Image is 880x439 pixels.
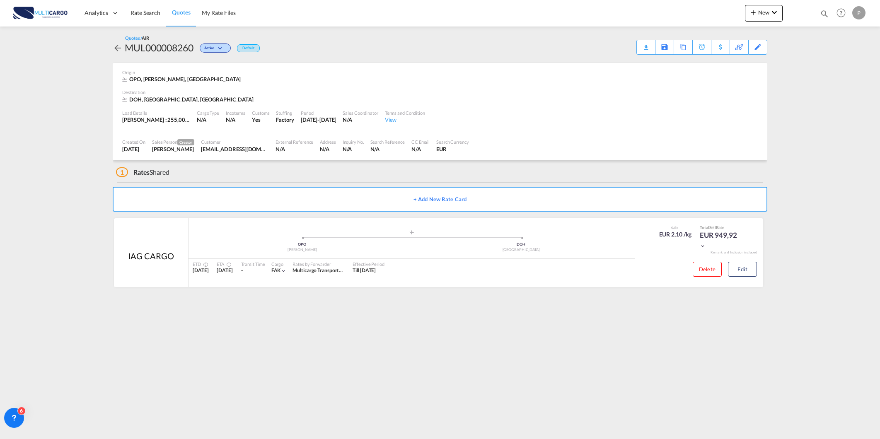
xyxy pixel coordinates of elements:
span: Sell [709,225,716,230]
span: Multicargo Transportes e Logistica [293,267,367,273]
div: [GEOGRAPHIC_DATA] [412,247,631,253]
button: + Add New Rate Card [113,187,767,212]
div: P [852,6,865,19]
div: Change Status Here [200,43,231,53]
div: ETD [193,261,208,267]
div: Multicargo Transportes e Logistica [293,267,344,274]
div: Shared [116,168,169,177]
span: Quotes [172,9,190,16]
div: Customer [201,139,269,145]
div: 28 Sep 2025 [301,116,336,123]
div: Customs [252,110,269,116]
span: Analytics [85,9,108,17]
md-icon: icon-chevron-down [280,268,286,274]
div: Incoterms [226,110,245,116]
div: ETA [217,261,232,267]
div: EUR 2,10 /kg [659,230,692,239]
div: icon-magnify [820,9,829,22]
div: icon-arrow-left [113,41,125,54]
div: IAG CARGO [128,250,174,262]
button: Delete [693,262,722,277]
div: OPO, Francisco de Sá Carneiro, Europe [122,75,243,83]
md-icon: icon-arrow-left [113,43,123,53]
div: Inquiry No. [343,139,364,145]
span: Till [DATE] [353,267,376,273]
md-icon: icon-plus 400-fg [748,7,758,17]
span: My Rate Files [202,9,236,16]
div: Remark and Inclusion included [704,250,763,255]
div: EUR 949,92 [700,230,741,250]
div: N/A [276,145,313,153]
div: Sales Person [152,139,194,145]
span: Active [204,46,216,53]
div: Search Currency [436,139,469,145]
div: N/A [320,145,336,153]
div: cs2.doh@appleship.ae cs2.doh@appleship.ae [201,145,269,153]
div: Period [301,110,336,116]
md-icon: icon-magnify [820,9,829,18]
md-icon: Estimated Time Of Departure [201,262,206,267]
div: N/A [411,145,430,153]
button: icon-plus 400-fgNewicon-chevron-down [745,5,783,22]
div: N/A [343,116,378,123]
div: Default [237,44,260,52]
button: Edit [728,262,757,277]
div: N/A [343,145,364,153]
div: EUR [436,145,469,153]
div: [PERSON_NAME] : 255,00 KG | Volumetric Wt : 451,67 KG [122,116,190,123]
div: Search Reference [370,139,405,145]
div: Save As Template [655,40,674,54]
md-icon: icon-chevron-down [769,7,779,17]
div: Total Rate [700,224,741,230]
div: Address [320,139,336,145]
span: [DATE] [193,267,208,273]
span: OPO, [PERSON_NAME], [GEOGRAPHIC_DATA] [129,76,241,82]
div: Patricia Barroso [152,145,194,153]
span: Rates [133,168,150,176]
span: AIR [142,35,149,41]
div: slab [657,224,692,230]
div: Transit Time [241,261,265,267]
div: Stuffing [276,110,294,116]
div: DOH, Doha International Airport, Europe [122,96,256,103]
div: Help [834,6,852,21]
div: N/A [370,145,405,153]
md-icon: icon-download [641,41,651,48]
span: Creator [177,139,194,145]
md-icon: icon-chevron-down [216,46,226,51]
span: [DATE] [217,267,232,273]
span: 1 [116,167,128,177]
div: Yes [252,116,269,123]
div: MUL000008260 [125,41,193,54]
div: Quotes /AIR [125,35,149,41]
div: View [385,116,425,123]
div: Terms and Condition [385,110,425,116]
span: Help [834,6,848,20]
div: N/A [197,116,219,123]
span: FAK [271,267,281,273]
div: Origin [122,69,758,75]
div: Till 28 Sep 2025 [353,267,376,274]
md-icon: assets/icons/custom/roll-o-plane.svg [407,230,417,234]
div: Destination [122,89,758,95]
div: Effective Period [353,261,384,267]
div: DOH [412,242,631,247]
div: Created On [122,139,145,145]
div: Rates by Forwarder [293,261,344,267]
div: CC Email [411,139,430,145]
md-icon: Estimated Time Of Arrival [224,262,229,267]
div: Cargo Type [197,110,219,116]
div: Load Details [122,110,190,116]
div: Sales Coordinator [343,110,378,116]
div: OPO [193,242,412,247]
div: Quote PDF is not available at this time [641,40,651,48]
img: 82db67801a5411eeacfdbd8acfa81e61.png [12,4,68,22]
md-icon: icon-chevron-down [700,243,706,249]
div: - [241,267,265,274]
div: Cargo [271,261,287,267]
div: [PERSON_NAME] [193,247,412,253]
div: Change Status Here [193,41,233,54]
div: N/A [226,116,235,123]
div: Factory Stuffing [276,116,294,123]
